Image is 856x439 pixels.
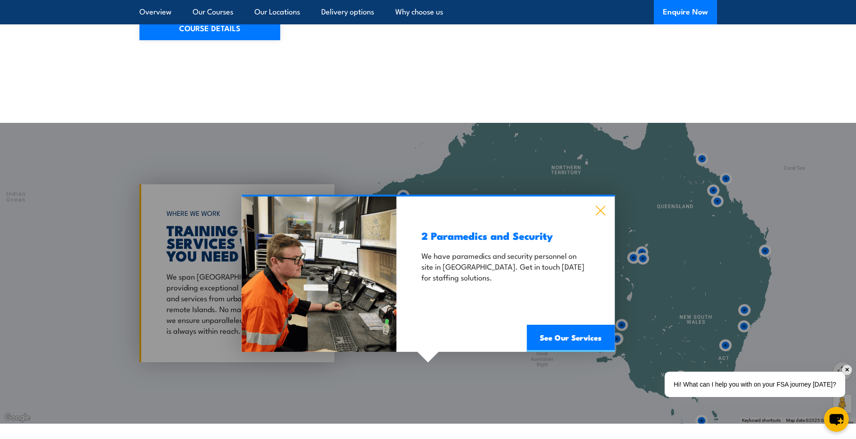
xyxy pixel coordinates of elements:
a: See Our Services [527,325,615,352]
div: Hi! What can I help you with on your FSA journey [DATE]? [665,372,845,397]
a: COURSE DETAILS [139,15,281,40]
div: ✕ [842,365,852,375]
p: We have paramedics and security personnel on site in [GEOGRAPHIC_DATA]. Get in touch [DATE] for s... [421,250,590,282]
h3: 2 Paramedics and Security [421,230,590,241]
button: chat-button [824,407,849,432]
